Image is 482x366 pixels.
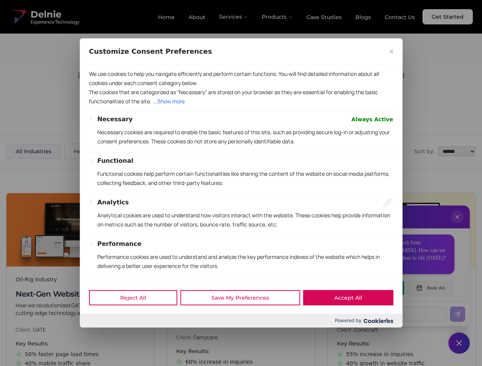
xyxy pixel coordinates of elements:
[97,169,393,188] p: Functional cookies help perform certain functionalities like sharing the content of the website o...
[389,50,393,53] img: Close
[89,88,393,106] p: The cookies that are categorized as "Necessary" are stored on your browser as they are essential ...
[97,115,133,124] button: Necessary
[180,290,300,305] button: Save My Preferences
[363,318,393,323] img: Cookieyes logo
[303,290,393,305] button: Accept All
[89,69,393,88] p: We use cookies to help you navigate efficiently and perform certain functions. You will find deta...
[376,198,393,207] input: Enable Analytics
[80,314,402,327] div: Powered by
[89,47,212,56] span: Customize Consent Preferences
[97,252,393,271] p: Performance cookies are used to understand and analyze the key performance indexes of the website...
[157,97,185,106] button: Show more
[97,211,393,229] p: Analytical cookies are used to understand how visitors interact with the website. These cookies h...
[97,239,142,249] button: Performance
[89,290,177,305] button: Reject All
[97,128,393,146] p: Necessary cookies are required to enable the basic features of this site, such as providing secur...
[97,156,133,165] button: Functional
[351,115,393,124] span: Always Active
[97,198,129,207] button: Analytics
